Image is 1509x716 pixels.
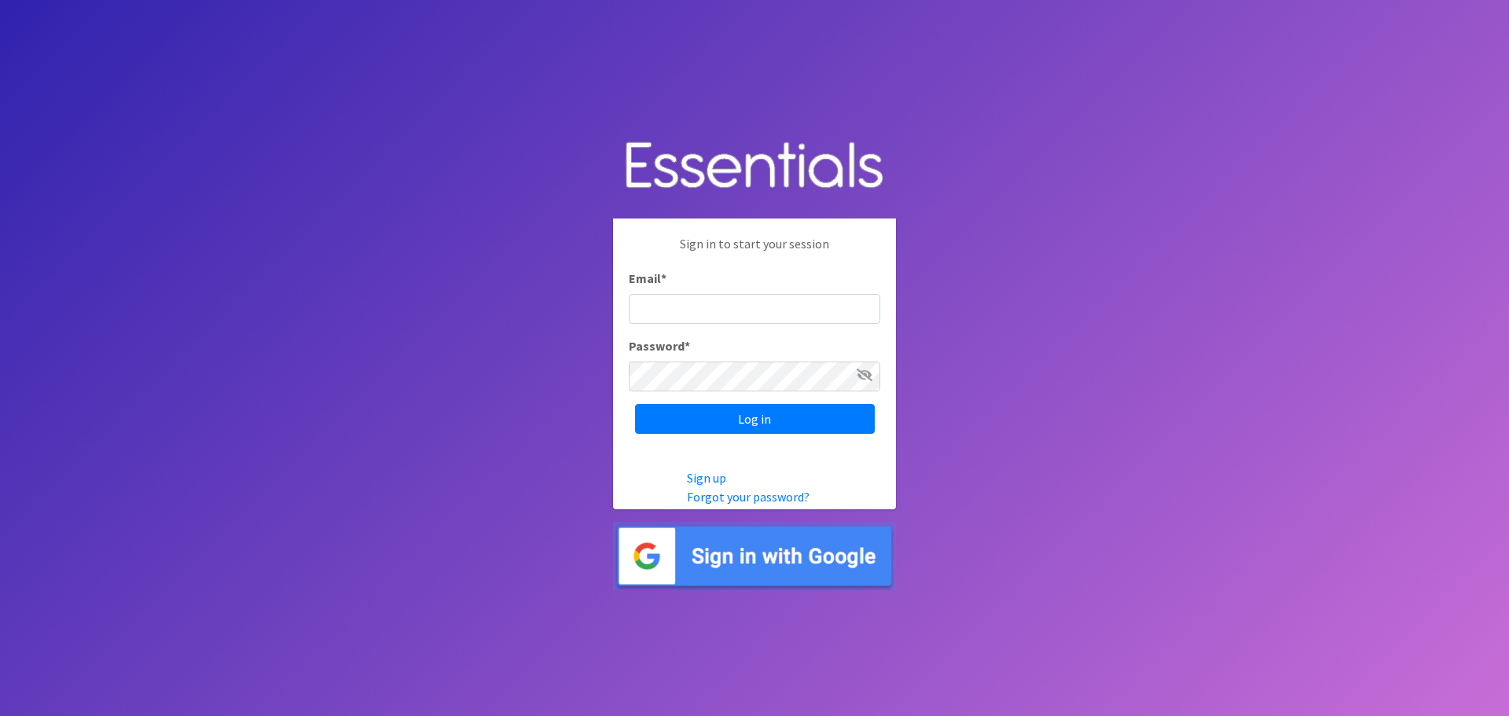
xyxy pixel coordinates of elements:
[661,270,666,286] abbr: required
[687,470,726,486] a: Sign up
[629,269,666,288] label: Email
[613,522,896,590] img: Sign in with Google
[629,336,690,355] label: Password
[685,338,690,354] abbr: required
[635,404,875,434] input: Log in
[687,489,810,505] a: Forgot your password?
[629,234,880,269] p: Sign in to start your session
[613,126,896,207] img: Human Essentials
